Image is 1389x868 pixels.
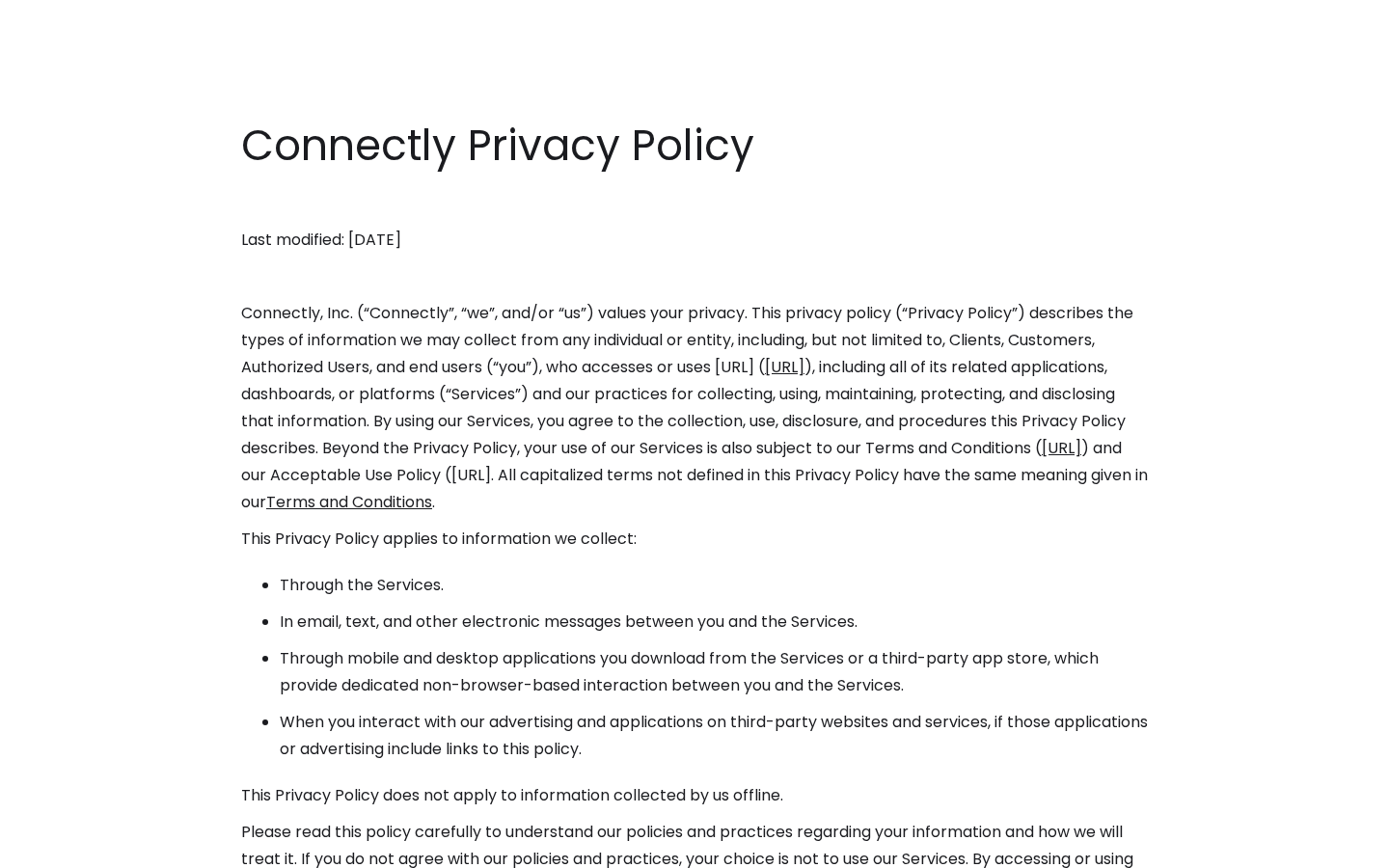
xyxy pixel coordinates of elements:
[19,832,116,861] aside: Language selected: English
[765,356,804,378] a: [URL]
[266,491,432,513] a: Terms and Conditions
[241,263,1148,290] p: ‍
[280,609,1148,636] li: In email, text, and other electronic messages between you and the Services.
[241,227,1148,254] p: Last modified: [DATE]
[241,190,1148,217] p: ‍
[280,709,1148,763] li: When you interact with our advertising and applications on third-party websites and services, if ...
[241,300,1148,516] p: Connectly, Inc. (“Connectly”, “we”, and/or “us”) values your privacy. This privacy policy (“Priva...
[39,834,116,861] ul: Language list
[280,645,1148,699] li: Through mobile and desktop applications you download from the Services or a third-party app store...
[241,116,1148,176] h1: Connectly Privacy Policy
[241,526,1148,553] p: This Privacy Policy applies to information we collect:
[280,572,1148,599] li: Through the Services.
[1042,437,1081,459] a: [URL]
[241,782,1148,809] p: This Privacy Policy does not apply to information collected by us offline.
